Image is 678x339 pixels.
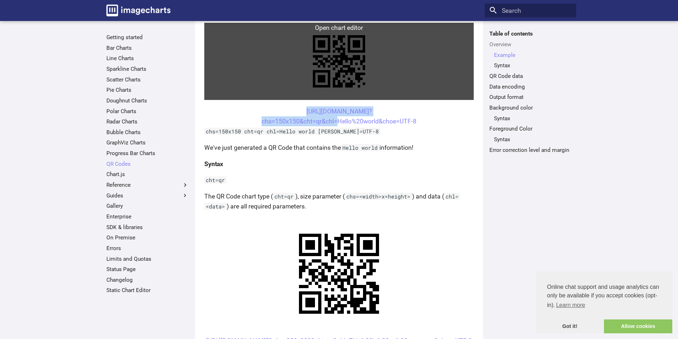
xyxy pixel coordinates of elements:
[106,245,189,252] a: Errors
[106,213,189,220] a: Enterprise
[494,136,572,143] a: Syntax
[204,159,474,169] h4: Syntax
[106,266,189,273] a: Status Page
[106,65,189,73] a: Sparkline Charts
[204,191,474,211] p: The QR Code chart type ( ), size parameter ( ) and data ( ) are all required parameters.
[106,97,189,104] a: Doughnut Charts
[489,125,572,132] a: Foreground Color
[106,234,189,241] a: On Premise
[204,143,474,153] p: We've just generated a QR Code that contains the information!
[106,86,189,94] a: Pie Charts
[283,218,395,330] img: chart
[106,202,189,210] a: Gallery
[341,144,379,151] code: Hello world
[106,150,189,157] a: Progress Bar Charts
[489,115,572,122] nav: Background color
[204,128,380,135] code: chs=150x150 cht=qr chl=Hello world [PERSON_NAME]=UTF-8
[485,4,576,18] input: Search
[106,76,189,83] a: Scatter Charts
[485,30,576,37] label: Table of contents
[485,30,576,153] nav: Table of contents
[106,276,189,284] a: Changelog
[106,255,189,263] a: Limits and Quotas
[106,224,189,231] a: SDK & libraries
[494,115,572,122] a: Syntax
[106,139,189,146] a: GraphViz Charts
[106,160,189,168] a: QR Codes
[494,62,572,69] a: Syntax
[106,44,189,52] a: Bar Charts
[262,108,416,125] a: [URL][DOMAIN_NAME]?chs=150x150&cht=qr&chl=Hello%20world&choe=UTF-8
[106,171,189,178] a: Chart.js
[345,193,412,200] code: chs=<width>x<height>
[106,287,189,294] a: Static Chart Editor
[106,181,189,189] label: Reference
[536,271,672,333] div: cookieconsent
[204,176,227,184] code: cht=qr
[106,118,189,125] a: Radar Charts
[106,34,189,41] a: Getting started
[555,300,586,311] a: learn more about cookies
[494,52,572,59] a: Example
[489,52,572,69] nav: Overview
[489,73,572,80] a: QR Code data
[103,1,174,19] a: Image-Charts documentation
[489,147,572,154] a: Error correction level and margin
[106,55,189,62] a: Line Charts
[273,193,295,200] code: cht=qr
[489,83,572,90] a: Data encoding
[106,5,170,16] img: logo
[489,41,572,48] a: Overview
[489,104,572,111] a: Background color
[547,283,661,311] span: Online chat support and usage analytics can only be available if you accept cookies (opt-in).
[106,192,189,199] label: Guides
[489,94,572,101] a: Output format
[106,129,189,136] a: Bubble Charts
[489,136,572,143] nav: Foreground Color
[604,319,672,334] a: allow cookies
[536,319,604,334] a: dismiss cookie message
[106,108,189,115] a: Polar Charts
